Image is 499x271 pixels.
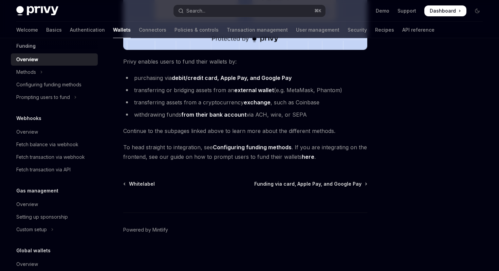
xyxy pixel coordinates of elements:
span: Dashboard [430,7,456,14]
a: User management [296,22,339,38]
a: Support [398,7,416,14]
span: Continue to the subpages linked above to learn more about the different methods. [123,126,367,136]
div: Overview [16,260,38,268]
a: Security [348,22,367,38]
li: purchasing via [123,73,367,83]
a: Funding via card, Apple Pay, and Google Pay [254,181,367,187]
div: Overview [16,55,38,64]
div: Custom setup [16,225,47,234]
a: Fetch transaction via webhook [11,151,98,163]
span: ⌘ K [314,8,321,14]
a: Policies & controls [174,22,219,38]
a: Connectors [139,22,166,38]
a: Transaction management [227,22,288,38]
img: dark logo [16,6,58,16]
li: withdrawing funds via ACH, wire, or SEPA [123,110,367,119]
a: Recipes [375,22,394,38]
h5: Webhooks [16,114,41,122]
li: transferring or bridging assets from an (e.g. MetaMask, Phantom) [123,85,367,95]
button: Open search [173,5,325,17]
a: Powered by Mintlify [123,226,168,233]
a: Overview [11,258,98,270]
a: Overview [11,53,98,66]
div: Fetch balance via webhook [16,140,78,149]
div: Overview [16,128,38,136]
a: Setting up sponsorship [11,211,98,223]
a: exchange [244,99,271,106]
div: Fetch transaction via webhook [16,153,85,161]
h5: Global wallets [16,247,51,255]
span: Whitelabel [129,181,155,187]
span: Privy enables users to fund their wallets by: [123,57,367,66]
a: here [302,153,314,160]
a: Basics [46,22,62,38]
a: Authentication [70,22,105,38]
button: Toggle Methods section [11,66,98,78]
li: transferring assets from a cryptocurrency , such as Coinbase [123,98,367,107]
a: Overview [11,198,98,210]
a: Overview [11,126,98,138]
div: Setting up sponsorship [16,213,68,221]
button: Toggle dark mode [472,5,483,16]
div: Methods [16,68,36,76]
a: from their bank account [181,111,246,118]
div: Fetch transaction via API [16,166,71,174]
span: Funding via card, Apple Pay, and Google Pay [254,181,362,187]
a: Dashboard [424,5,466,16]
div: Configuring funding methods [16,81,81,89]
div: Prompting users to fund [16,93,70,101]
a: Welcome [16,22,38,38]
button: Toggle Prompting users to fund section [11,91,98,103]
a: Whitelabel [124,181,155,187]
span: To head straight to integration, see . If you are integrating on the frontend, see our guide on h... [123,142,367,162]
a: API reference [402,22,435,38]
a: Configuring funding methods [213,144,292,151]
a: debit/credit card, Apple Pay, and Google Pay [172,74,292,82]
a: Fetch balance via webhook [11,138,98,151]
h5: Gas management [16,187,58,195]
strong: external wallet [234,87,274,94]
a: Wallets [113,22,131,38]
button: Toggle Custom setup section [11,223,98,236]
a: Demo [376,7,389,14]
div: Overview [16,200,38,208]
a: external wallet [234,87,274,94]
a: Configuring funding methods [11,79,98,91]
a: Fetch transaction via API [11,164,98,176]
div: Search... [186,7,205,15]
